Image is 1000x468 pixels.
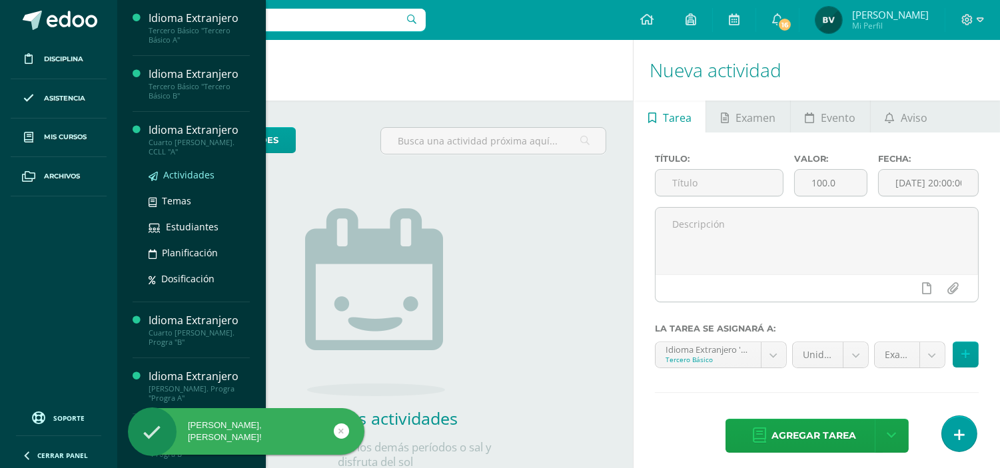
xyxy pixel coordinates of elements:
input: Puntos máximos [795,170,866,196]
span: Unidad 4 [803,342,833,367]
input: Busca un usuario... [126,9,426,31]
input: Título [656,170,783,196]
div: Idioma Extranjero [149,67,250,82]
a: Idioma ExtranjeroTercero Básico "Tercero Básico B" [149,67,250,101]
h2: No tienes actividades [242,407,508,429]
span: Disciplina [44,54,83,65]
a: Idioma ExtranjeroTercero Básico "Tercero Básico A" [149,11,250,45]
div: Idioma Extranjero [149,313,250,328]
span: Dosificación [161,272,215,285]
span: [PERSON_NAME] [852,8,929,21]
span: 16 [777,17,792,32]
a: Soporte [16,408,101,426]
input: Busca una actividad próxima aquí... [381,128,606,154]
a: Estudiantes [149,219,250,234]
a: Planificación [149,245,250,260]
a: Mis cursos [11,118,107,158]
span: Exam (30.0pts) [885,342,909,367]
span: Archivos [44,171,80,182]
span: Mis cursos [44,132,87,142]
a: Archivos [11,157,107,196]
a: Exam (30.0pts) [875,342,945,367]
h1: Nueva actividad [650,40,984,101]
div: Cuarto [PERSON_NAME]. CCLL "A" [149,138,250,156]
a: Tarea [634,101,706,132]
span: Tarea [663,102,692,134]
div: Cuarto [PERSON_NAME]. Progra "B" [149,328,250,347]
a: Dosificación [149,271,250,286]
a: Idioma ExtranjeroCuarto [PERSON_NAME]. CCLL "A" [149,122,250,156]
a: Aviso [871,101,942,132]
input: Fecha de entrega [879,170,978,196]
a: Asistencia [11,79,107,118]
a: Idioma Extranjero 'Tercero Básico A'Tercero Básico [656,342,786,367]
span: Soporte [54,413,85,423]
a: Actividades [149,167,250,182]
div: Tercero Básico [666,355,751,364]
label: Valor: [794,154,867,164]
span: Evento [821,102,855,134]
div: Idioma Extranjero [149,11,250,26]
div: Tercero Básico "Tercero Básico A" [149,26,250,45]
span: Asistencia [44,93,85,104]
div: [PERSON_NAME]. Progra "Progra A" [149,384,250,403]
span: Actividades [163,168,215,181]
a: Examen [706,101,789,132]
span: Examen [736,102,775,134]
img: no_activities.png [305,208,445,396]
a: Idioma ExtranjeroCuarto [PERSON_NAME]. Progra "B" [149,313,250,347]
img: fbf07539d2209bdb7d77cb73bbc859fa.png [815,7,842,33]
label: La tarea se asignará a: [655,324,979,334]
a: Evento [791,101,870,132]
span: Agregar tarea [771,419,856,452]
a: Idioma Extranjero[PERSON_NAME]. Progra "Progra A" [149,369,250,403]
a: Temas [149,193,250,208]
div: Idioma Extranjero [149,122,250,138]
label: Título: [655,154,783,164]
div: Idioma Extranjero [149,369,250,384]
span: Mi Perfil [852,20,929,31]
span: Aviso [901,102,927,134]
h1: Actividades [133,40,617,101]
div: Tercero Básico "Tercero Básico B" [149,82,250,101]
div: Idioma Extranjero 'Tercero Básico A' [666,342,751,355]
label: Fecha: [878,154,979,164]
a: Disciplina [11,40,107,79]
a: Unidad 4 [793,342,868,367]
span: Planificación [162,246,218,259]
span: Estudiantes [166,220,219,233]
span: Temas [162,194,191,207]
div: [PERSON_NAME], [PERSON_NAME]! [128,419,364,443]
span: Cerrar panel [37,451,88,460]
